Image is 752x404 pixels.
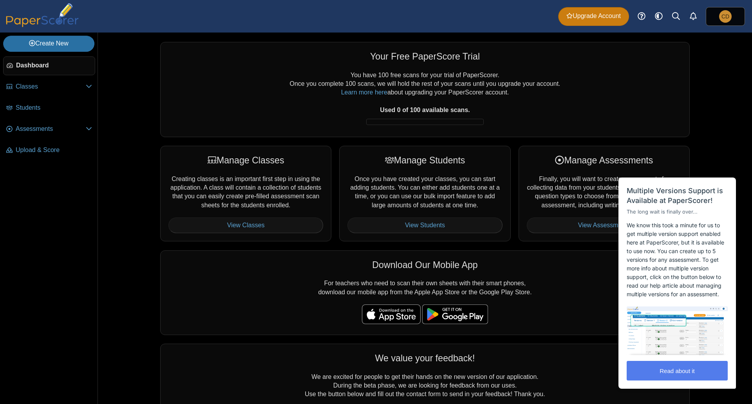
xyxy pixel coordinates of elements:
span: Cheyenne DeBusk [719,10,732,23]
span: Upload & Score [16,146,92,154]
span: Dashboard [16,61,92,70]
img: PaperScorer [3,3,81,27]
div: Finally, you will want to create assessments for collecting data from your students. We have a va... [519,146,690,241]
a: Create New [3,36,94,51]
a: Cheyenne DeBusk [706,7,745,26]
a: Assessments [3,120,95,139]
a: Alerts [685,8,702,25]
div: You have 100 free scans for your trial of PaperScorer. Once you complete 100 scans, we will hold ... [168,71,681,129]
a: Dashboard [3,56,95,75]
a: Classes [3,78,95,96]
img: google-play-badge.png [422,304,488,324]
span: Upgrade Account [566,12,621,20]
a: Students [3,99,95,118]
b: Used 0 of 100 available scans. [380,107,470,113]
span: Students [16,103,92,112]
img: apple-store-badge.svg [362,304,421,324]
span: Assessments [16,125,86,133]
div: Download Our Mobile App [168,259,681,271]
a: Learn more here [341,89,387,96]
a: View Students [347,217,502,233]
div: Your Free PaperScore Trial [168,50,681,63]
a: Upgrade Account [558,7,629,26]
div: Creating classes is an important first step in using the application. A class will contain a coll... [160,146,331,241]
div: Manage Students [347,154,502,167]
span: Classes [16,82,86,91]
div: Once you have created your classes, you can start adding students. You can either add students on... [339,146,510,241]
a: Upload & Score [3,141,95,160]
div: Manage Classes [168,154,323,167]
div: We value your feedback! [168,352,681,364]
a: View Assessments [527,217,681,233]
span: Cheyenne DeBusk [721,14,729,19]
div: For teachers who need to scan their own sheets with their smart phones, download our mobile app f... [160,250,690,335]
a: PaperScorer [3,22,81,28]
div: Manage Assessments [527,154,681,167]
a: View Classes [168,217,323,233]
iframe: Help Scout Beacon - Messages and Notifications [615,158,741,393]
